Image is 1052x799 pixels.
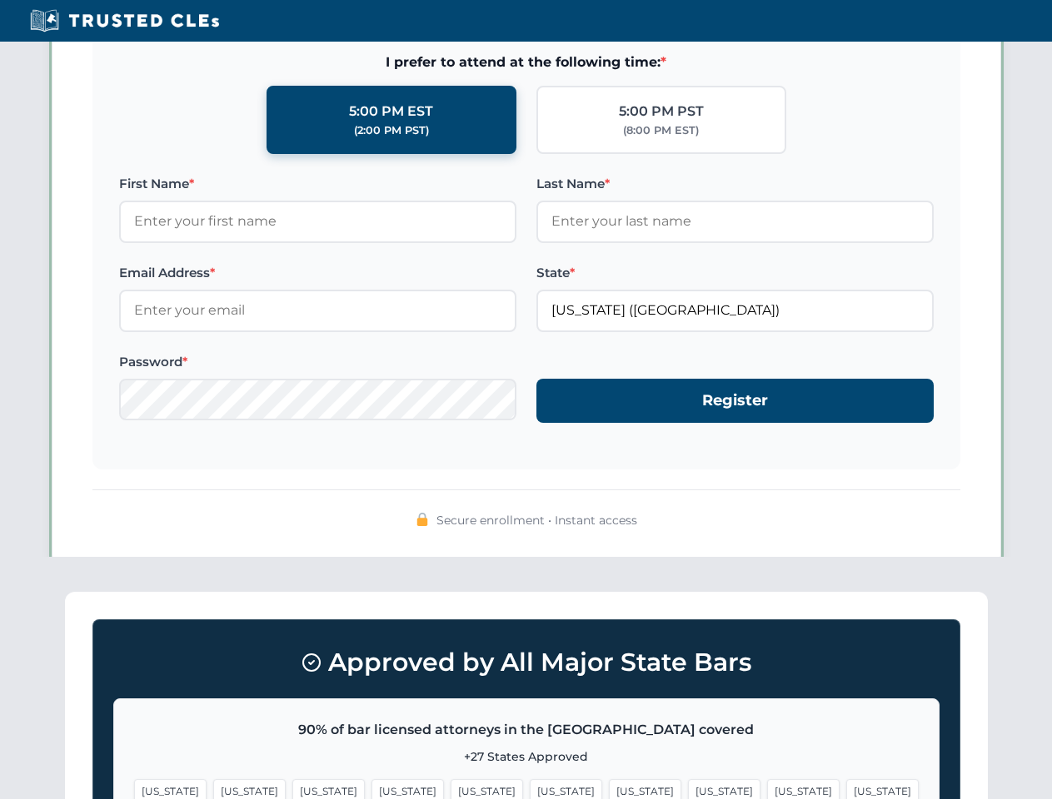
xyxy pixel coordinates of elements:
[25,8,224,33] img: Trusted CLEs
[436,511,637,529] span: Secure enrollment • Instant access
[134,747,919,766] p: +27 States Approved
[536,201,934,242] input: Enter your last name
[354,122,429,139] div: (2:00 PM PST)
[119,263,516,283] label: Email Address
[119,52,934,73] span: I prefer to attend at the following time:
[536,174,934,194] label: Last Name
[119,290,516,331] input: Enter your email
[119,352,516,372] label: Password
[349,101,433,122] div: 5:00 PM EST
[416,513,429,526] img: 🔒
[536,290,934,331] input: Florida (FL)
[134,719,919,741] p: 90% of bar licensed attorneys in the [GEOGRAPHIC_DATA] covered
[119,201,516,242] input: Enter your first name
[623,122,699,139] div: (8:00 PM EST)
[536,263,934,283] label: State
[536,379,934,423] button: Register
[119,174,516,194] label: First Name
[113,640,940,685] h3: Approved by All Major State Bars
[619,101,704,122] div: 5:00 PM PST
